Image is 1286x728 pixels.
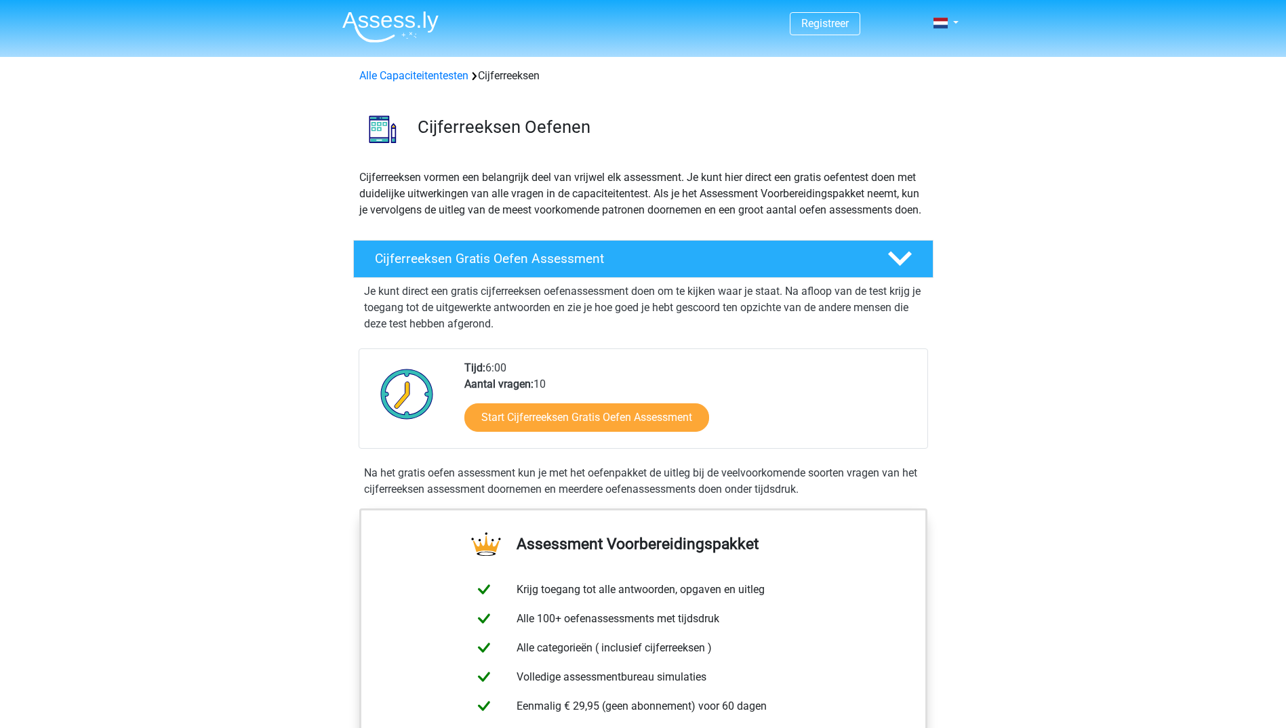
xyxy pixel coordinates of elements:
[418,117,923,138] h3: Cijferreeksen Oefenen
[464,403,709,432] a: Start Cijferreeksen Gratis Oefen Assessment
[375,251,866,266] h4: Cijferreeksen Gratis Oefen Assessment
[359,69,468,82] a: Alle Capaciteitentesten
[342,11,439,43] img: Assessly
[354,68,933,84] div: Cijferreeksen
[359,169,927,218] p: Cijferreeksen vormen een belangrijk deel van vrijwel elk assessment. Je kunt hier direct een grat...
[464,378,534,390] b: Aantal vragen:
[364,283,923,332] p: Je kunt direct een gratis cijferreeksen oefenassessment doen om te kijken waar je staat. Na afloo...
[359,465,928,498] div: Na het gratis oefen assessment kun je met het oefenpakket de uitleg bij de veelvoorkomende soorte...
[464,361,485,374] b: Tijd:
[801,17,849,30] a: Registreer
[354,100,411,158] img: cijferreeksen
[348,240,939,278] a: Cijferreeksen Gratis Oefen Assessment
[373,360,441,428] img: Klok
[454,360,927,448] div: 6:00 10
